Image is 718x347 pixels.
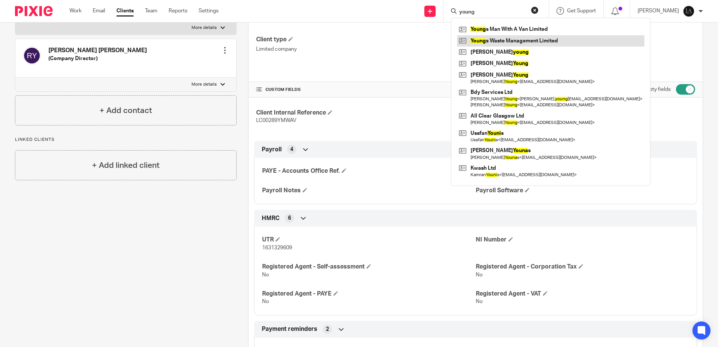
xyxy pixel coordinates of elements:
[256,45,475,53] p: Limited company
[683,5,695,17] img: Lockhart+Amin+-+1024x1024+-+light+on+dark.jpg
[256,87,475,93] h4: CUSTOM FIELDS
[262,245,292,250] span: 1631329609
[100,105,152,116] h4: + Add contact
[262,299,269,304] span: No
[262,325,317,333] span: Payment reminders
[262,236,475,244] h4: UTR
[92,160,160,171] h4: + Add linked client
[192,81,217,88] p: More details
[476,236,689,244] h4: NI Number
[48,47,147,54] h4: [PERSON_NAME] [PERSON_NAME]
[290,146,293,153] span: 4
[476,187,689,195] h4: Payroll Software
[476,272,483,278] span: No
[288,214,291,222] span: 6
[199,7,219,15] a: Settings
[476,299,483,304] span: No
[69,7,81,15] a: Work
[262,167,475,175] h4: PAYE - Accounts Office Ref.
[262,214,279,222] span: HMRC
[48,55,147,62] h5: (Company Director)
[326,326,329,333] span: 2
[15,6,53,16] img: Pixie
[256,118,296,123] span: LC00289YMWAV
[459,9,526,16] input: Search
[262,263,475,271] h4: Registered Agent - Self-assessment
[145,7,157,15] a: Team
[262,187,475,195] h4: Payroll Notes
[638,7,679,15] p: [PERSON_NAME]
[93,7,105,15] a: Email
[15,137,237,143] p: Linked clients
[23,47,41,65] img: svg%3E
[476,290,689,298] h4: Registered Agent - VAT
[256,109,475,117] h4: Client Internal Reference
[192,25,217,31] p: More details
[531,6,538,14] button: Clear
[262,290,475,298] h4: Registered Agent - PAYE
[256,36,475,44] h4: Client type
[262,146,282,154] span: Payroll
[476,263,689,271] h4: Registered Agent - Corporation Tax
[116,7,134,15] a: Clients
[169,7,187,15] a: Reports
[262,272,269,278] span: No
[567,8,596,14] span: Get Support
